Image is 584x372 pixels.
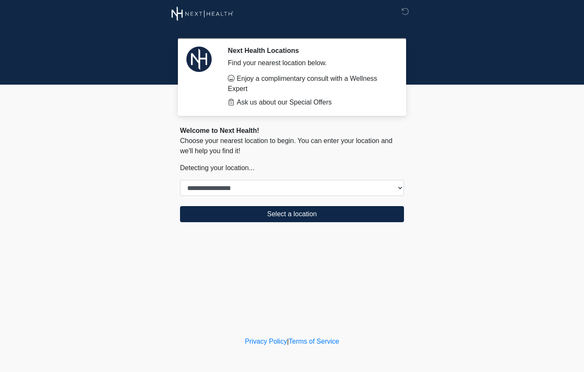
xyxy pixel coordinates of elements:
a: | [287,338,289,345]
img: Next Health Wellness Logo [172,6,234,21]
button: Select a location [180,206,404,222]
a: Terms of Service [289,338,339,345]
span: Detecting your location... [180,164,254,171]
div: Find your nearest location below. [228,58,391,68]
a: Privacy Policy [245,338,287,345]
li: Enjoy a complimentary consult with a Wellness Expert [228,74,391,94]
img: Agent Avatar [186,47,212,72]
li: Ask us about our Special Offers [228,97,391,107]
span: Choose your nearest location to begin. You can enter your location and we'll help you find it! [180,137,393,154]
div: Welcome to Next Health! [180,126,404,136]
h2: Next Health Locations [228,47,391,55]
